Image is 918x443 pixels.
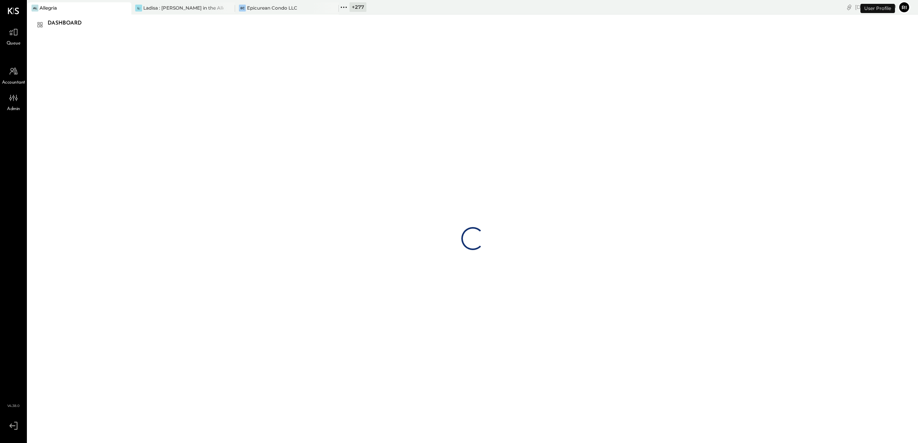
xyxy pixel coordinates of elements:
button: Ri [898,1,910,13]
div: Ladisa : [PERSON_NAME] in the Alley & The Blind Pig [143,5,224,11]
a: Accountant [0,64,27,86]
span: Accountant [2,79,25,86]
div: L: [135,5,142,12]
span: Queue [7,40,21,47]
div: Dashboard [48,17,89,30]
div: copy link [845,3,853,11]
div: User Profile [860,4,895,13]
span: Admin [7,106,20,113]
div: + 277 [350,2,366,12]
a: Admin [0,91,27,113]
a: Queue [0,25,27,47]
div: Al [31,5,38,12]
div: Allegria [40,5,57,11]
div: [DATE] [855,3,896,11]
div: EC [239,5,246,12]
div: Epicurean Condo LLC [247,5,297,11]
